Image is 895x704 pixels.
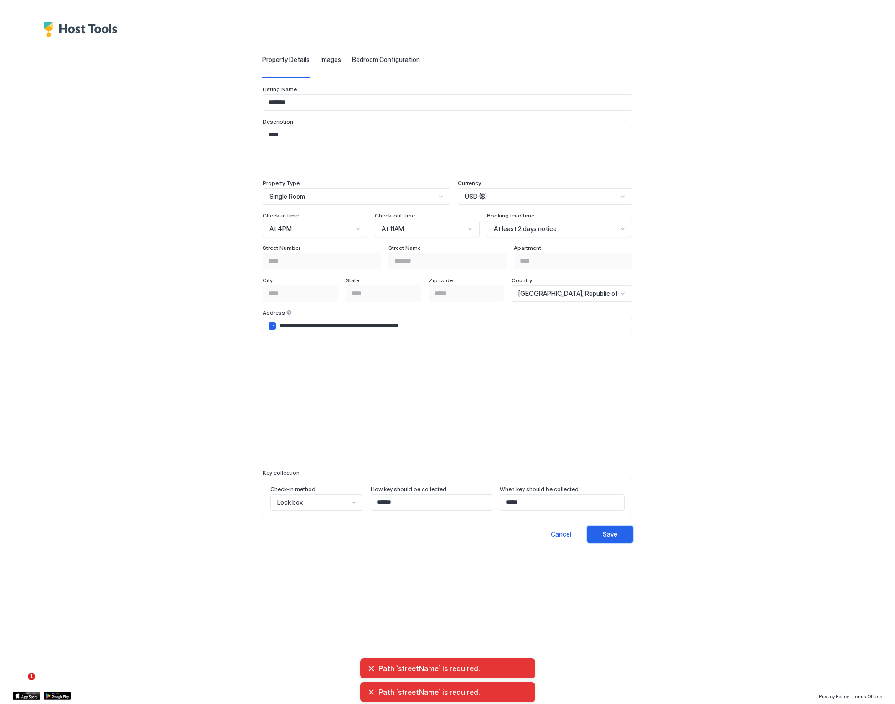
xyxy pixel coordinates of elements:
[514,254,632,269] input: Input Field
[378,688,528,697] span: Path `streetName` is required.
[269,322,276,330] div: airbnbAddress
[603,529,617,539] div: Save
[371,495,492,510] input: Input Field
[378,664,528,673] span: Path `streetName` is required.
[276,318,632,334] input: Input Field
[518,290,618,298] span: [GEOGRAPHIC_DATA], Republic of
[263,118,293,125] span: Description
[263,212,299,219] span: Check-in time
[429,277,453,284] span: Zip code
[28,673,35,680] span: 1
[263,286,338,301] input: Input Field
[277,498,303,507] span: Lock box
[263,345,632,462] iframe: Property location map
[487,212,534,219] span: Booking lead time
[269,192,305,201] span: Single Room
[551,529,571,539] div: Cancel
[346,277,359,284] span: State
[263,127,595,172] textarea: Input Field
[262,56,310,64] span: Property Details
[465,192,487,201] span: USD ($)
[346,286,421,301] input: Input Field
[263,254,381,269] input: Input Field
[44,22,122,37] div: Host Tools Logo
[389,254,507,269] input: Input Field
[512,277,532,284] span: Country
[263,86,297,93] span: Listing Name
[500,495,624,510] input: Input Field
[263,309,285,316] span: Address
[458,180,481,186] span: Currency
[382,225,404,233] span: At 11AM
[500,486,579,492] span: When key should be collected
[371,486,446,492] span: How key should be collected
[494,225,557,233] span: At least 2 days notice
[263,469,300,476] span: Key collection
[587,526,633,543] button: Save
[263,277,273,284] span: City
[388,244,421,251] span: Street Name
[538,526,584,543] button: Cancel
[269,225,292,233] span: At 4PM
[263,180,300,186] span: Property Type
[429,286,504,301] input: Input Field
[263,244,300,251] span: Street Number
[270,486,316,492] span: Check-in method
[352,56,420,64] span: Bedroom Configuration
[514,244,541,251] span: Apartment
[9,673,31,695] iframe: Intercom live chat
[375,212,415,219] span: Check-out time
[321,56,341,64] span: Images
[263,95,632,110] input: Input Field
